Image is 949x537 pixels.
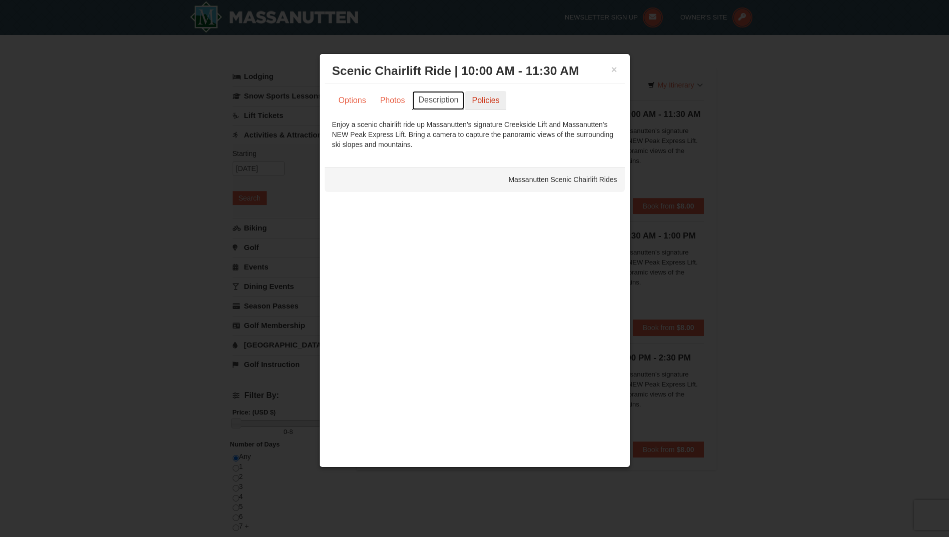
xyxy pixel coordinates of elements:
[332,119,617,149] div: Enjoy a scenic chairlift ride up Massanutten’s signature Creekside Lift and Massanutten's NEW Pea...
[465,91,506,110] a: Policies
[325,167,625,192] div: Massanutten Scenic Chairlift Rides
[374,91,412,110] a: Photos
[611,64,617,74] button: ×
[412,91,464,110] a: Description
[332,91,373,110] a: Options
[332,63,617,78] h3: Scenic Chairlift Ride | 10:00 AM - 11:30 AM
